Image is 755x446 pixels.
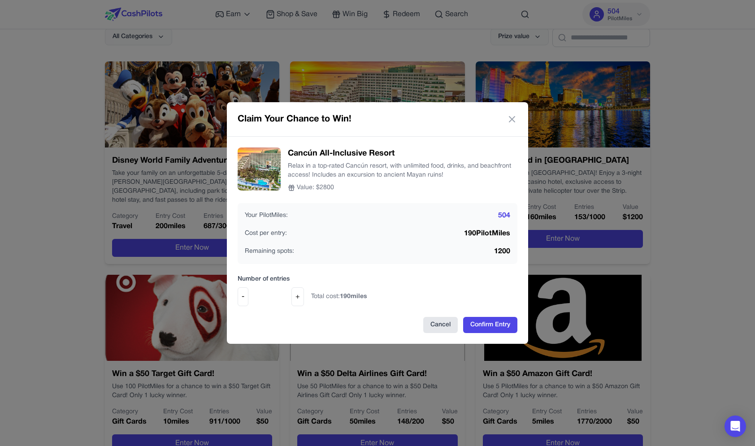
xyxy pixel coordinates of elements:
span: Cost per entry: [245,229,287,238]
h2: Claim Your Chance to Win! [238,113,351,126]
button: Confirm Entry [463,317,517,333]
div: Open Intercom Messenger [725,416,746,437]
p: Relax in a top-rated Cancún resort, with unlimited food, drinks, and beachfront access! Includes ... [288,162,517,180]
button: Cancel [423,317,458,333]
div: Value: $ 2800 [288,183,517,192]
span: 504 [498,210,510,221]
label: Number of entries [238,275,517,284]
h3: Cancún All-Inclusive Resort [288,147,517,160]
img: Cancún All-Inclusive Resort [238,147,281,191]
button: - [238,287,248,306]
span: 190 miles [340,294,367,299]
span: Total cost: [311,292,367,301]
span: 1200 [494,246,510,257]
span: 190 PilotMiles [464,228,510,239]
span: Remaining spots: [245,247,294,256]
span: Your PilotMiles: [245,211,288,220]
button: + [291,287,304,306]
